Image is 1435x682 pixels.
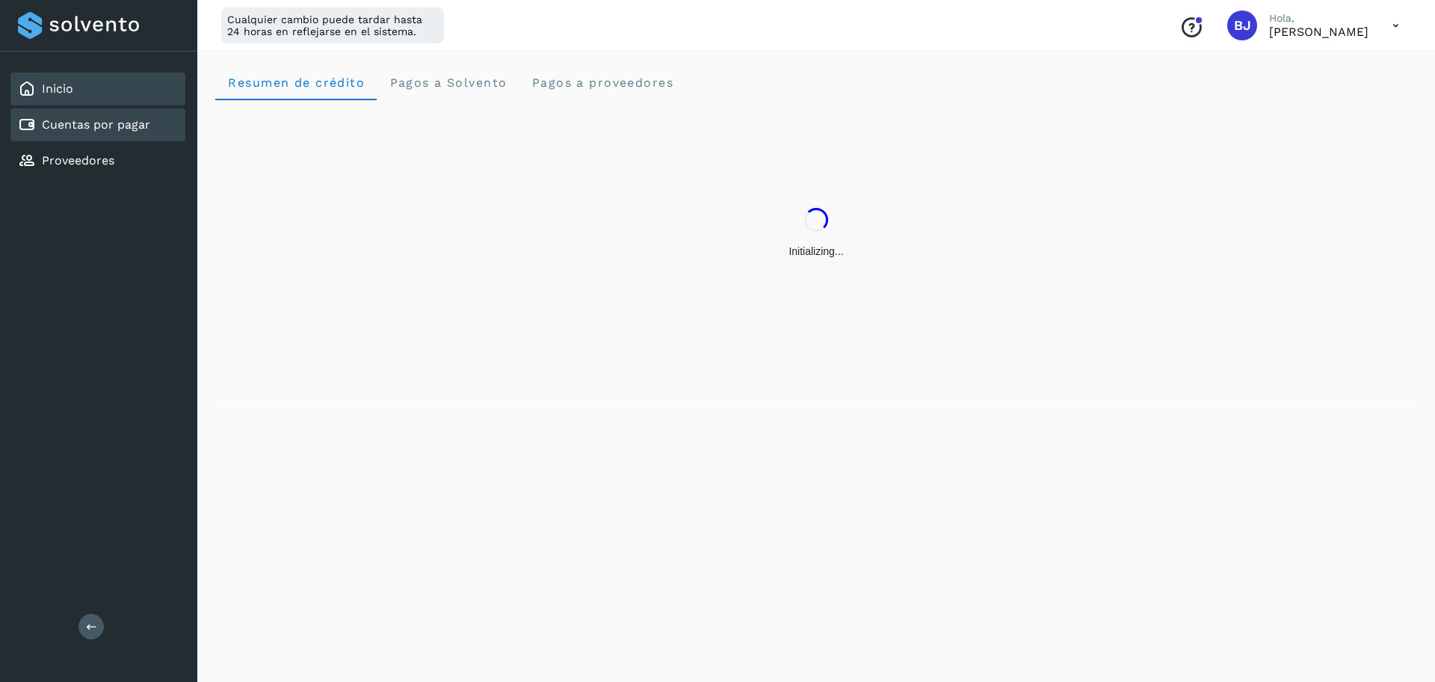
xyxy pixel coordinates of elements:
[389,76,507,90] span: Pagos a Solvento
[10,73,185,105] div: Inicio
[10,144,185,177] div: Proveedores
[531,76,673,90] span: Pagos a proveedores
[42,153,114,168] a: Proveedores
[221,7,444,43] div: Cualquier cambio puede tardar hasta 24 horas en reflejarse en el sistema.
[42,82,73,96] a: Inicio
[10,108,185,141] div: Cuentas por pagar
[227,76,365,90] span: Resumen de crédito
[1269,25,1368,39] p: Brayant Javier Rocha Martinez
[42,117,150,132] a: Cuentas por pagar
[1269,12,1368,25] p: Hola,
